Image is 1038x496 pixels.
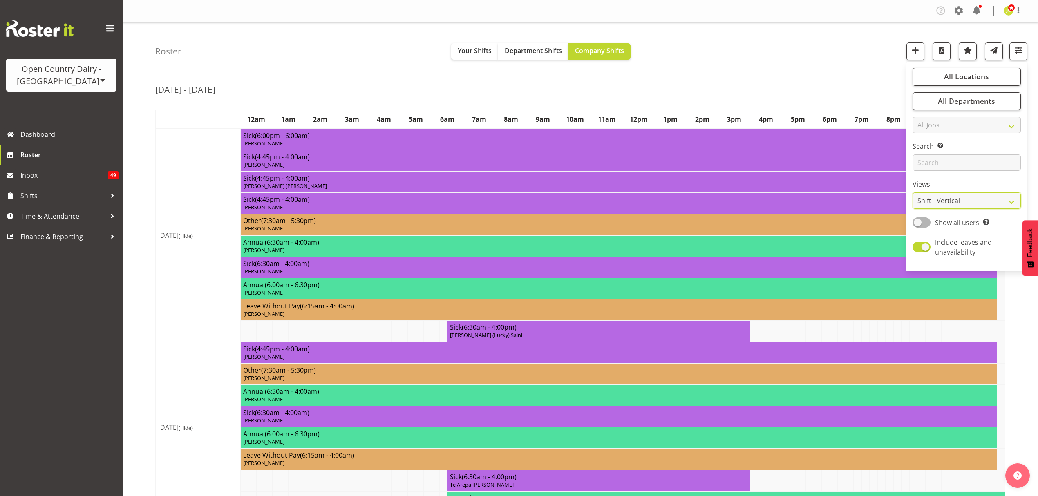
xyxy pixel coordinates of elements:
[243,417,284,424] span: [PERSON_NAME]
[368,110,400,129] th: 4am
[255,174,310,183] span: (4:45pm - 4:00am)
[877,110,909,129] th: 8pm
[913,68,1021,86] button: All Locations
[985,42,1003,60] button: Send a list of all shifts for the selected filtered period to all rostered employees.
[243,132,994,140] h4: Sick
[108,171,119,179] span: 49
[782,110,814,129] th: 5pm
[655,110,687,129] th: 1pm
[20,128,119,141] span: Dashboard
[1004,6,1013,16] img: jessica-greenwood7429.jpg
[450,323,747,331] h4: Sick
[155,47,181,56] h4: Roster
[243,246,284,254] span: [PERSON_NAME]
[913,92,1021,110] button: All Departments
[243,395,284,403] span: [PERSON_NAME]
[243,345,994,353] h4: Sick
[243,459,284,467] span: [PERSON_NAME]
[243,174,994,182] h4: Sick
[451,43,498,60] button: Your Shifts
[1027,228,1034,257] span: Feedback
[255,408,309,417] span: (6:30am - 4:00am)
[300,302,354,311] span: (6:15am - 4:00am)
[814,110,846,129] th: 6pm
[1022,220,1038,276] button: Feedback - Show survey
[575,46,624,55] span: Company Shifts
[243,217,994,225] h4: Other
[179,424,193,431] span: (Hide)
[255,152,310,161] span: (4:45pm - 4:00am)
[243,438,284,445] span: [PERSON_NAME]
[265,429,320,438] span: (6:00am - 6:30pm)
[462,472,517,481] span: (6:30am - 4:00pm)
[243,153,994,161] h4: Sick
[913,179,1021,189] label: Views
[687,110,718,129] th: 2pm
[20,169,108,181] span: Inbox
[935,238,992,257] span: Include leaves and unavailability
[243,409,994,417] h4: Sick
[933,42,951,60] button: Download a PDF of the roster according to the set date range.
[300,451,354,460] span: (6:15am - 4:00am)
[155,84,215,95] h2: [DATE] - [DATE]
[623,110,655,129] th: 12pm
[20,230,106,243] span: Finance & Reporting
[243,302,994,310] h4: Leave Without Pay
[458,46,492,55] span: Your Shifts
[935,218,979,227] span: Show all users
[156,129,241,342] td: [DATE]
[243,161,284,168] span: [PERSON_NAME]
[20,190,106,202] span: Shifts
[906,42,924,60] button: Add a new shift
[938,96,995,106] span: All Departments
[261,216,316,225] span: (7:30am - 5:30pm)
[243,238,994,246] h4: Annual
[944,71,989,81] span: All Locations
[450,473,747,481] h4: Sick
[6,20,74,37] img: Rosterit website logo
[463,110,495,129] th: 7am
[243,195,994,203] h4: Sick
[243,451,994,459] h4: Leave Without Pay
[591,110,623,129] th: 11am
[179,232,193,239] span: (Hide)
[462,323,517,332] span: (6:30am - 4:00pm)
[243,289,284,296] span: [PERSON_NAME]
[913,141,1021,151] label: Search
[1013,471,1022,480] img: help-xxl-2.png
[304,110,336,129] th: 2am
[243,366,994,374] h4: Other
[243,430,994,438] h4: Annual
[243,387,994,395] h4: Annual
[265,387,319,396] span: (6:30am - 4:00am)
[400,110,432,129] th: 5am
[243,353,284,360] span: [PERSON_NAME]
[243,225,284,232] span: [PERSON_NAME]
[243,182,327,190] span: [PERSON_NAME] [PERSON_NAME]
[450,331,522,339] span: [PERSON_NAME] (Lucky) Saini
[243,203,284,211] span: [PERSON_NAME]
[243,259,994,268] h4: Sick
[265,280,320,289] span: (6:00am - 6:30pm)
[243,310,284,317] span: [PERSON_NAME]
[559,110,591,129] th: 10am
[495,110,527,129] th: 8am
[718,110,750,129] th: 3pm
[255,259,309,268] span: (6:30am - 4:00am)
[243,140,284,147] span: [PERSON_NAME]
[261,366,316,375] span: (7:30am - 5:30pm)
[14,63,108,87] div: Open Country Dairy - [GEOGRAPHIC_DATA]
[255,195,310,204] span: (4:45pm - 4:00am)
[568,43,631,60] button: Company Shifts
[265,238,319,247] span: (6:30am - 4:00am)
[255,344,310,353] span: (4:45pm - 4:00am)
[255,131,310,140] span: (6:00pm - 6:00am)
[240,110,272,129] th: 12am
[243,281,994,289] h4: Annual
[505,46,562,55] span: Department Shifts
[959,42,977,60] button: Highlight an important date within the roster.
[750,110,782,129] th: 4pm
[913,154,1021,171] input: Search
[20,210,106,222] span: Time & Attendance
[243,268,284,275] span: [PERSON_NAME]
